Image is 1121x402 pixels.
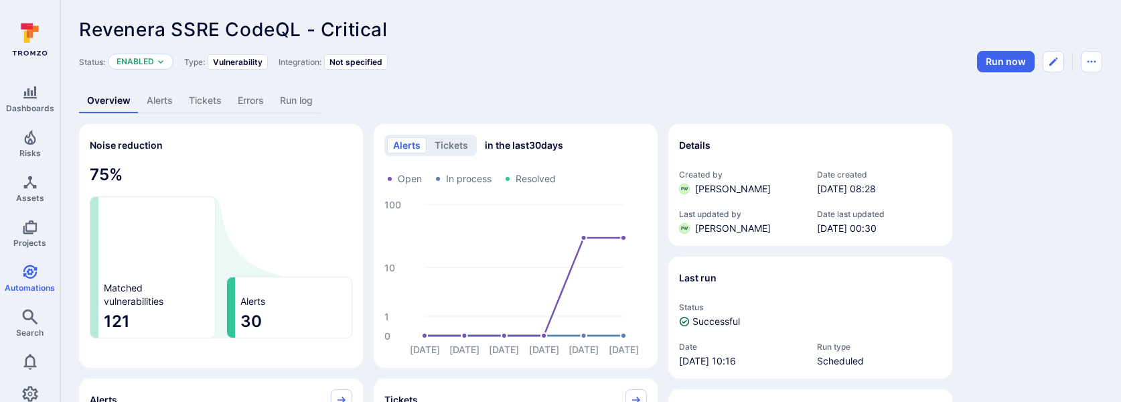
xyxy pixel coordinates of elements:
span: Risks [19,148,41,158]
span: Date created [817,170,942,180]
text: 0 [384,330,390,341]
text: 1 [384,310,389,322]
div: Peter Wake [679,223,690,234]
span: Scheduled [817,354,942,368]
span: Not specified [329,57,382,67]
span: Matched vulnerabilities [104,281,163,308]
button: Enabled [117,56,154,67]
text: [DATE] [489,344,519,355]
span: Status [679,302,942,312]
span: Integration: [279,57,321,67]
h2: Last run [679,271,717,285]
span: 75 % [90,164,352,186]
span: Dashboards [6,103,54,113]
button: Run automation [977,51,1035,72]
span: Search [16,328,44,338]
span: [PERSON_NAME] [695,182,771,196]
span: Open [398,172,422,186]
a: Run log [272,88,321,113]
span: Revenera SSRE CodeQL - Critical [79,18,388,41]
span: Assets [16,193,44,203]
span: [DATE] 00:30 [817,222,942,235]
button: Edit automation [1043,51,1064,72]
button: tickets [429,137,474,153]
text: 10 [384,261,395,273]
span: [DATE] 10:16 [679,354,804,368]
a: Overview [79,88,139,113]
text: [DATE] [569,344,599,355]
span: Run type [817,342,942,352]
span: Successful [692,315,740,328]
text: [DATE] [449,344,479,355]
span: Status: [79,57,105,67]
span: Noise reduction [90,139,163,151]
span: In process [446,172,492,186]
span: Date [679,342,804,352]
div: Alerts/Tickets trend [374,124,658,368]
text: [DATE] [609,344,639,355]
section: Last run widget [668,257,952,379]
span: Created by [679,170,804,180]
span: [PERSON_NAME] [695,222,771,235]
text: 100 [384,198,401,210]
a: Errors [230,88,272,113]
text: [DATE] [410,344,440,355]
span: Resolved [516,172,556,186]
span: Automations [5,283,55,293]
button: alerts [387,137,427,153]
span: Last updated by [679,209,804,219]
div: Automation tabs [79,88,1102,113]
span: Projects [13,238,46,248]
text: [DATE] [529,344,559,355]
div: Peter Wake [679,184,690,194]
span: 121 [104,311,210,332]
button: Expand dropdown [157,58,165,66]
span: Date last updated [817,209,942,219]
h2: Details [679,139,711,152]
span: Type: [184,57,205,67]
button: Automation menu [1081,51,1102,72]
section: Details widget [668,124,952,246]
a: Alerts [139,88,181,113]
a: Tickets [181,88,230,113]
div: Vulnerability [208,54,268,70]
span: 30 [240,311,346,332]
span: Alerts [240,295,265,308]
span: in the last 30 days [485,139,563,152]
span: [DATE] 08:28 [817,182,942,196]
